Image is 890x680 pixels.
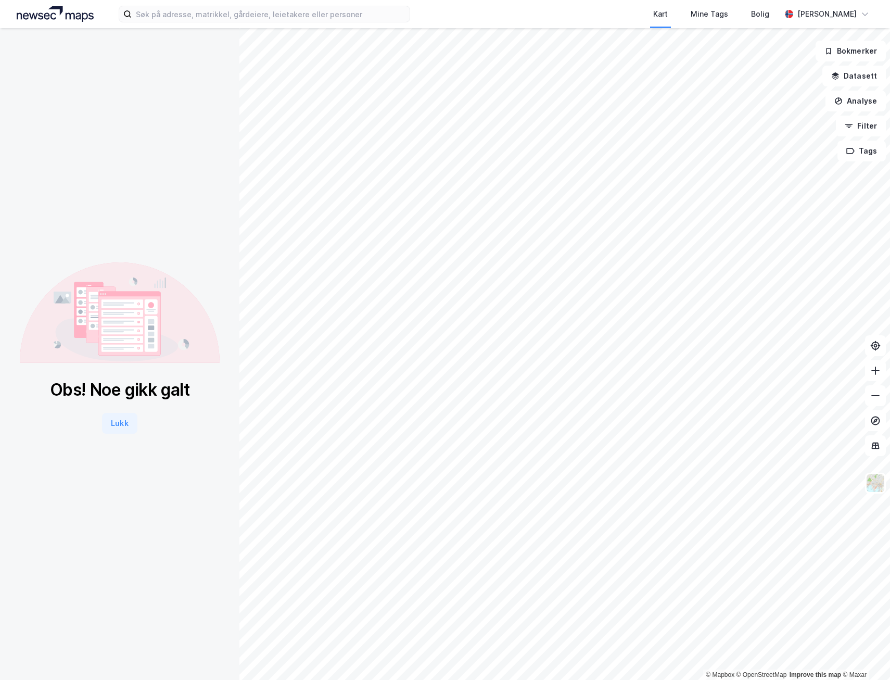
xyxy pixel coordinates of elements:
[822,66,886,86] button: Datasett
[50,380,190,400] div: Obs! Noe gikk galt
[102,413,137,434] button: Lukk
[706,671,734,678] a: Mapbox
[790,671,841,678] a: Improve this map
[836,116,886,136] button: Filter
[736,671,787,678] a: OpenStreetMap
[17,6,94,22] img: logo.a4113a55bc3d86da70a041830d287a7e.svg
[838,630,890,680] iframe: Chat Widget
[132,6,410,22] input: Søk på adresse, matrikkel, gårdeiere, leietakere eller personer
[866,473,885,493] img: Z
[837,141,886,161] button: Tags
[691,8,728,20] div: Mine Tags
[825,91,886,111] button: Analyse
[653,8,668,20] div: Kart
[751,8,769,20] div: Bolig
[797,8,857,20] div: [PERSON_NAME]
[816,41,886,61] button: Bokmerker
